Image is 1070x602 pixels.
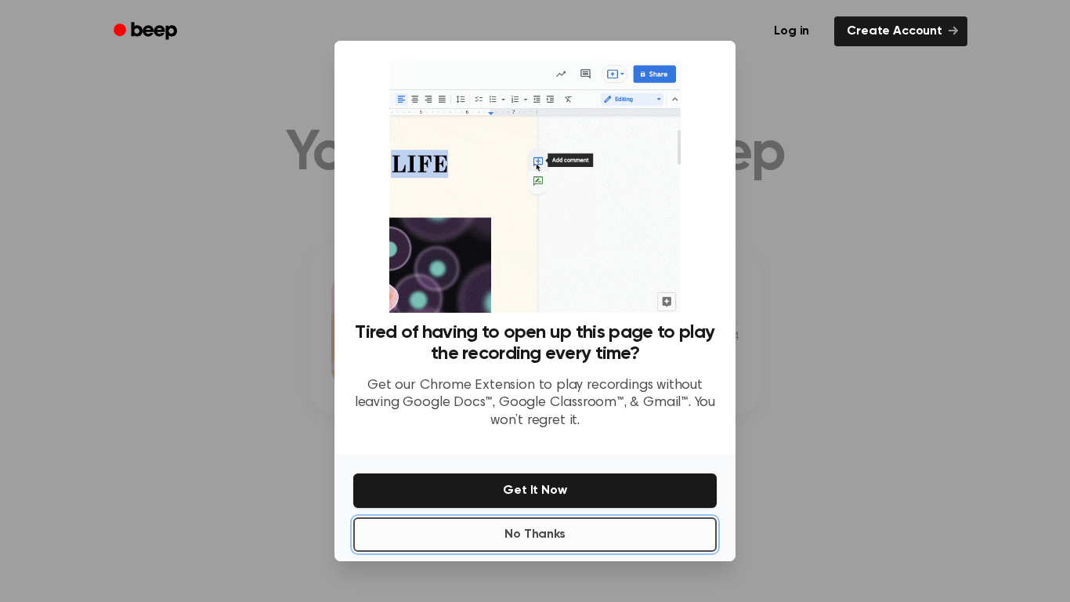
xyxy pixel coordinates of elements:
a: Beep [103,16,191,47]
img: Beep extension in action [389,60,680,313]
p: Get our Chrome Extension to play recordings without leaving Google Docs™, Google Classroom™, & Gm... [353,377,717,430]
h3: Tired of having to open up this page to play the recording every time? [353,322,717,364]
a: Log in [758,13,825,49]
a: Create Account [834,16,967,46]
button: No Thanks [353,517,717,552]
button: Get It Now [353,473,717,508]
